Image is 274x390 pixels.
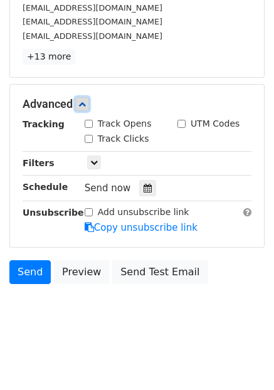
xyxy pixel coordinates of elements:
iframe: Chat Widget [211,330,274,390]
strong: Filters [23,158,55,168]
a: Preview [54,260,109,284]
strong: Schedule [23,182,68,192]
small: [EMAIL_ADDRESS][DOMAIN_NAME] [23,17,162,26]
strong: Tracking [23,119,65,129]
a: +13 more [23,49,75,65]
a: Send [9,260,51,284]
small: [EMAIL_ADDRESS][DOMAIN_NAME] [23,3,162,13]
label: Add unsubscribe link [98,206,189,219]
strong: Unsubscribe [23,208,84,218]
label: Track Clicks [98,132,149,145]
label: UTM Codes [191,117,240,130]
a: Send Test Email [112,260,208,284]
a: Copy unsubscribe link [85,222,198,233]
h5: Advanced [23,97,251,111]
label: Track Opens [98,117,152,130]
small: [EMAIL_ADDRESS][DOMAIN_NAME] [23,31,162,41]
span: Send now [85,182,131,194]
